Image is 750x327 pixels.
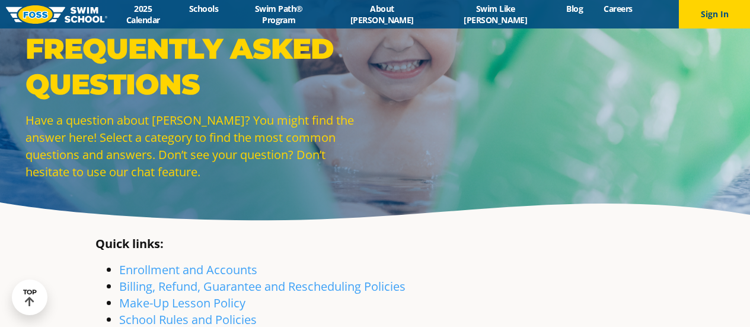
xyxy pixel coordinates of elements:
[435,3,556,26] a: Swim Like [PERSON_NAME]
[179,3,229,14] a: Schools
[23,288,37,307] div: TOP
[329,3,435,26] a: About [PERSON_NAME]
[25,112,369,180] p: Have a question about [PERSON_NAME]? You might find the answer here! Select a category to find th...
[119,278,406,294] a: Billing, Refund, Guarantee and Rescheduling Policies
[119,295,245,311] a: Make-Up Lesson Policy
[25,31,369,102] p: Frequently Asked Questions
[556,3,593,14] a: Blog
[107,3,179,26] a: 2025 Calendar
[119,262,257,278] a: Enrollment and Accounts
[593,3,643,14] a: Careers
[95,236,164,252] strong: Quick links:
[6,5,107,24] img: FOSS Swim School Logo
[229,3,329,26] a: Swim Path® Program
